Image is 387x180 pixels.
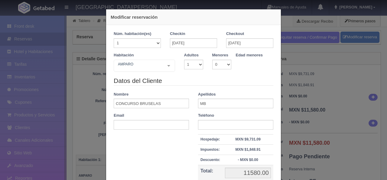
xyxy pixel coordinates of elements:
label: Email [114,113,124,118]
th: Descuento: [198,155,223,165]
label: Checkout [226,31,244,37]
label: Adultos [184,52,199,58]
strong: MXN $1,848.91 [235,147,260,152]
strong: - MXN $0.00 [238,158,258,162]
label: Edad menores [236,52,263,58]
span: AMPARO [116,61,163,67]
strong: MXN $9,731.09 [235,137,260,141]
label: Apellidos [198,92,216,97]
th: Impuestos: [198,144,223,155]
input: DD-MM-AAAA [226,38,273,48]
label: Teléfono [198,113,214,118]
th: Hospedaje: [198,134,223,144]
input: DD-MM-AAAA [170,38,217,48]
label: Menores [212,52,228,58]
input: Seleccionar hab. [116,61,120,71]
label: Checkin [170,31,185,37]
legend: Datos del Cliente [114,76,273,86]
label: Núm. habitación(es) [114,31,151,37]
h4: Modificar reservación [111,14,276,20]
label: Habitación [114,52,134,58]
label: Nombre [114,92,128,97]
